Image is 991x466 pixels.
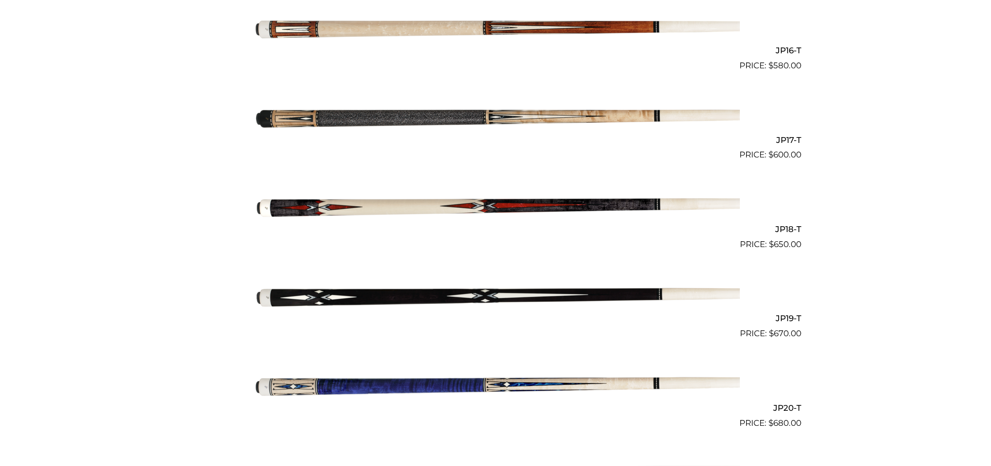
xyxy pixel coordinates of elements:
[768,61,801,70] bdi: 580.00
[190,165,801,250] a: JP18-T $650.00
[251,255,740,336] img: JP19-T
[769,239,801,249] bdi: 650.00
[190,220,801,238] h2: JP18-T
[190,310,801,327] h2: JP19-T
[768,418,801,428] bdi: 680.00
[251,165,740,247] img: JP18-T
[190,344,801,429] a: JP20-T $680.00
[190,131,801,149] h2: JP17-T
[190,42,801,60] h2: JP16-T
[768,61,773,70] span: $
[190,76,801,161] a: JP17-T $600.00
[251,76,740,157] img: JP17-T
[769,328,774,338] span: $
[190,399,801,417] h2: JP20-T
[768,150,801,159] bdi: 600.00
[768,418,773,428] span: $
[251,344,740,425] img: JP20-T
[769,328,801,338] bdi: 670.00
[769,239,774,249] span: $
[768,150,773,159] span: $
[190,255,801,340] a: JP19-T $670.00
